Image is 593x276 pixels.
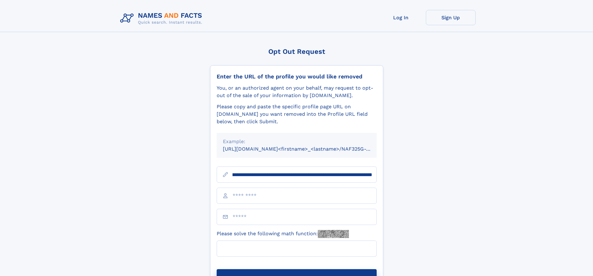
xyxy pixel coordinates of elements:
[217,230,349,238] label: Please solve the following math function:
[223,138,370,145] div: Example:
[223,146,388,152] small: [URL][DOMAIN_NAME]<firstname>_<lastname>/NAF325G-xxxxxxxx
[118,10,207,27] img: Logo Names and Facts
[210,48,383,55] div: Opt Out Request
[217,103,377,125] div: Please copy and paste the specific profile page URL on [DOMAIN_NAME] you want removed into the Pr...
[426,10,476,25] a: Sign Up
[217,84,377,99] div: You, or an authorized agent on your behalf, may request to opt-out of the sale of your informatio...
[217,73,377,80] div: Enter the URL of the profile you would like removed
[376,10,426,25] a: Log In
